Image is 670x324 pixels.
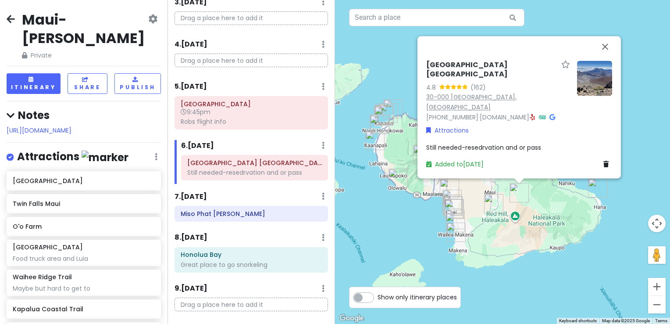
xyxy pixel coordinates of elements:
a: Open this area in Google Maps (opens a new window) [337,313,366,324]
button: Zoom in [648,278,666,295]
h6: 5 . [DATE] [175,82,207,91]
i: Google Maps [549,114,555,120]
div: Haleakalā National Park Summit District Entrance Station [506,180,532,206]
a: 30-000 [GEOGRAPHIC_DATA], [GEOGRAPHIC_DATA] [426,93,517,112]
div: Leoda's Kitchen and Pie Shop [385,165,411,191]
p: Drag a place here to add it [175,54,328,67]
a: Terms (opens in new tab) [655,318,667,323]
input: Search a place [349,9,524,26]
h6: Twin Falls Maui [13,200,154,208]
div: Wailea Beach [442,209,468,236]
h6: 4 . [DATE] [175,40,207,49]
div: Food truck area and Luia [13,255,154,263]
div: Sea House Restaurant [371,102,397,128]
h6: 9 . [DATE] [175,284,207,293]
span: Private [22,50,146,60]
span: Show only itinerary places [378,292,457,302]
h6: 6 . [DATE] [181,141,214,151]
img: marker [82,151,128,164]
div: Kamaole Beach Park I [441,195,467,222]
h4: Notes [7,108,161,122]
a: [DOMAIN_NAME] [480,113,529,122]
div: Monkeypod Kitchen by Merriman - Kaanapali, Maui [362,127,388,154]
div: ʻĪao Valley State Monument [410,141,436,168]
div: The Gazebo [371,103,397,129]
i: Tripadvisor [539,114,546,120]
h6: [GEOGRAPHIC_DATA] [13,177,154,185]
h6: [GEOGRAPHIC_DATA] [13,243,83,251]
div: Kapalua Coastal Trail [371,101,397,128]
h6: 8 . [DATE] [175,233,207,242]
div: Pohaku Beach Park [366,112,392,138]
div: Ulua Beach [442,206,468,233]
a: Added to[DATE] [426,160,484,169]
h6: Honolua Bay [181,251,322,259]
div: South Maui Fish Company [439,191,465,217]
h6: Waihee Ridge Trail [13,273,72,281]
div: The Banyan Tree [375,100,401,126]
a: Star place [561,61,570,70]
h6: Miso Phat Sushi Lahaina [181,210,322,218]
h6: Haleakalā National Park Summit District Entrance Station [187,159,322,167]
button: Zoom out [648,296,666,313]
div: Honolua Bay [380,96,406,122]
h4: Attractions [17,150,128,164]
div: The Snorkel Store [441,196,467,222]
div: (162) [470,83,486,92]
div: Robs flight info [181,118,322,126]
img: Picture of the place [577,61,612,96]
a: Delete place [603,160,612,169]
div: Makena Landing Park [443,219,469,245]
button: Publish [114,73,161,94]
div: Miso Phat Sushi Lahaina [367,111,393,137]
button: Close [595,36,616,57]
div: Waihee Ridge Trail [414,117,440,143]
button: Map camera controls [648,215,666,232]
h6: Kapalua Coastal Trail [13,305,154,313]
div: Maui Food Trucks of Kihei [439,186,465,212]
button: Keyboard shortcuts [559,318,597,324]
div: Great place to go snorkeling [181,261,322,269]
div: South Maui Gardens [440,193,466,219]
h6: Kahului Airport [181,100,322,108]
div: Maybe but hard to get to [13,284,154,292]
div: Waiʻānapanapa State Park [584,175,611,201]
a: [PHONE_NUMBER] [426,113,478,122]
img: Google [337,313,366,324]
h6: 7 . [DATE] [175,192,207,202]
div: · · [426,61,570,122]
h2: Maui-[PERSON_NAME] [22,11,146,47]
p: Drag a place here to add it [175,11,328,25]
span: Map data ©2025 Google [602,318,650,323]
a: Attractions [426,126,469,136]
button: Itinerary [7,73,61,94]
h6: O'o Farm [13,223,154,230]
div: Still needed-resedrvation and or pass [187,169,322,176]
div: 4.8 [426,83,439,92]
span: Still needed-resedrvation and or pass [426,143,541,152]
div: Kihei Caffe [439,192,466,219]
span: 9:45pm [181,108,210,116]
h6: [GEOGRAPHIC_DATA] [GEOGRAPHIC_DATA] [426,61,558,79]
button: Share [68,73,107,94]
a: [URL][DOMAIN_NAME] [7,126,71,135]
div: Ululani's Hawaiian Shave Ice - Kihei [436,175,463,202]
button: Drag Pegman onto the map to open Street View [648,246,666,264]
p: Drag a place here to add it [175,298,328,311]
div: O'o Farm [481,191,507,217]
